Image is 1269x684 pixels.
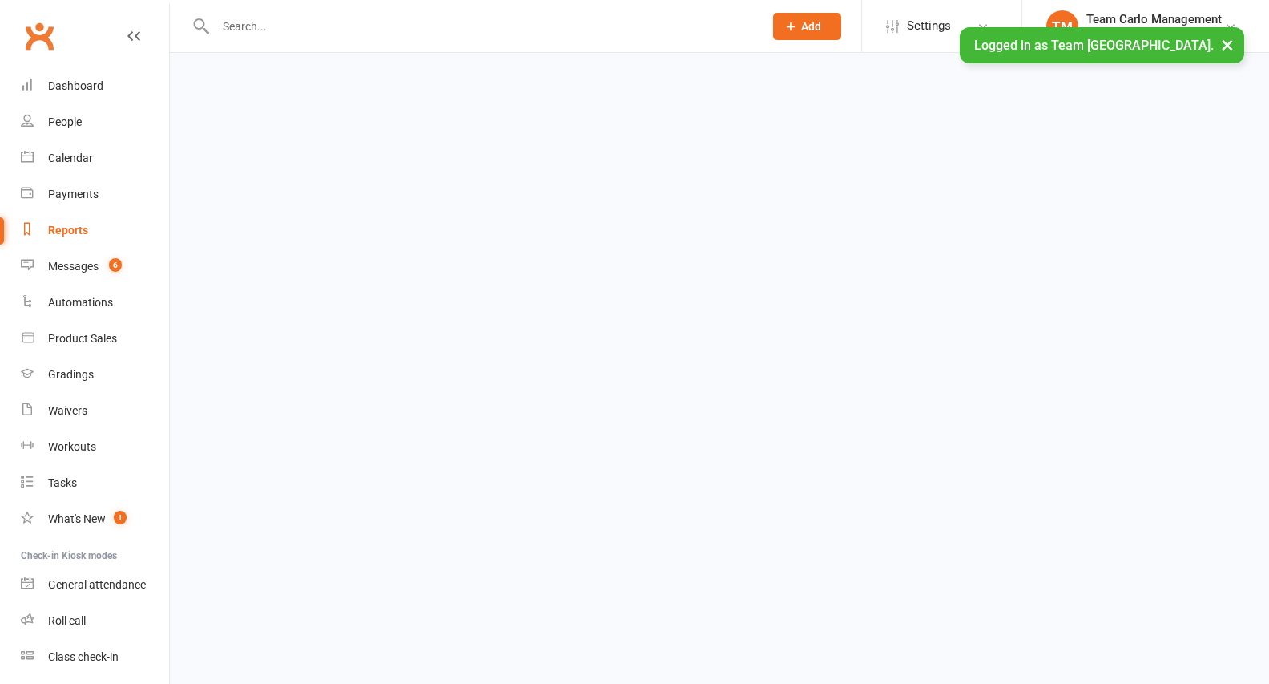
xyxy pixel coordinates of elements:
a: Roll call [21,603,169,639]
span: 6 [109,258,122,272]
div: Reports [48,224,88,237]
a: Waivers [21,393,169,429]
input: Search... [211,15,752,38]
a: Class kiosk mode [21,639,169,675]
span: Add [801,20,821,33]
a: Clubworx [19,16,59,56]
span: 1 [114,511,127,524]
a: Automations [21,285,169,321]
div: Calendar [48,152,93,164]
a: Reports [21,212,169,249]
a: Product Sales [21,321,169,357]
a: Messages 6 [21,249,169,285]
a: People [21,104,169,140]
div: Payments [48,188,99,200]
div: General attendance [48,578,146,591]
a: What's New1 [21,501,169,537]
a: Calendar [21,140,169,176]
a: Tasks [21,465,169,501]
div: What's New [48,512,106,525]
div: Roll call [48,614,86,627]
a: Workouts [21,429,169,465]
div: Tasks [48,476,77,489]
a: Payments [21,176,169,212]
a: Gradings [21,357,169,393]
div: Dashboard [48,79,103,92]
div: Automations [48,296,113,309]
div: Team [GEOGRAPHIC_DATA] [1086,26,1224,41]
div: People [48,115,82,128]
div: Gradings [48,368,94,381]
span: Settings [907,8,951,44]
div: Team Carlo Management [1086,12,1224,26]
div: TM [1046,10,1078,42]
div: Class check-in [48,650,119,663]
a: Dashboard [21,68,169,104]
a: General attendance kiosk mode [21,567,169,603]
div: Product Sales [48,332,117,345]
div: Workouts [48,440,96,453]
div: Messages [48,260,99,273]
button: Add [773,13,841,40]
div: Waivers [48,404,87,417]
span: Logged in as Team [GEOGRAPHIC_DATA]. [974,38,1214,53]
button: × [1213,27,1242,62]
